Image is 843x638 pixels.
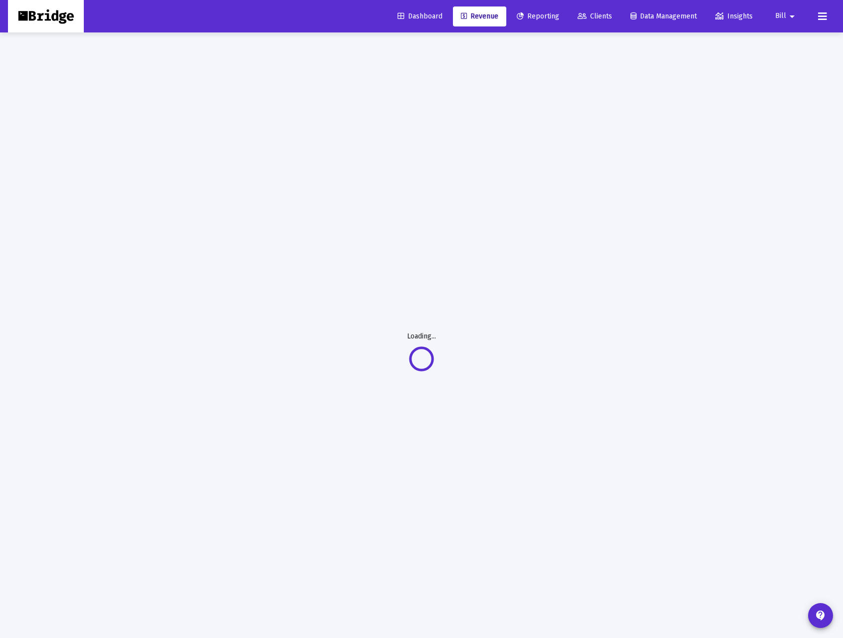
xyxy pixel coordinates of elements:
span: Clients [578,12,612,20]
mat-icon: arrow_drop_down [786,6,798,26]
span: Data Management [631,12,697,20]
span: Revenue [461,12,498,20]
a: Insights [707,6,761,26]
a: Revenue [453,6,506,26]
span: Bill [775,12,786,20]
a: Reporting [509,6,567,26]
mat-icon: contact_support [815,610,827,622]
span: Insights [715,12,753,20]
img: Dashboard [15,6,76,26]
span: Reporting [517,12,559,20]
a: Data Management [623,6,705,26]
span: Dashboard [398,12,442,20]
a: Clients [570,6,620,26]
button: Bill [763,6,810,26]
a: Dashboard [390,6,450,26]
